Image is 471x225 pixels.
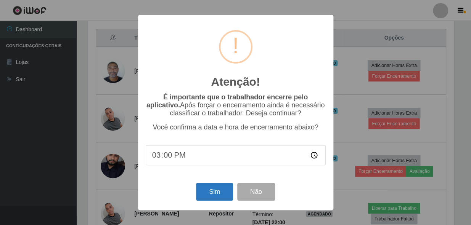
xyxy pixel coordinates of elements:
p: Após forçar o encerramento ainda é necessário classificar o trabalhador. Deseja continuar? [146,93,326,117]
h2: Atenção! [211,75,260,89]
button: Não [237,183,275,201]
p: Você confirma a data e hora de encerramento abaixo? [146,123,326,131]
button: Sim [196,183,233,201]
b: É importante que o trabalhador encerre pelo aplicativo. [146,93,308,109]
